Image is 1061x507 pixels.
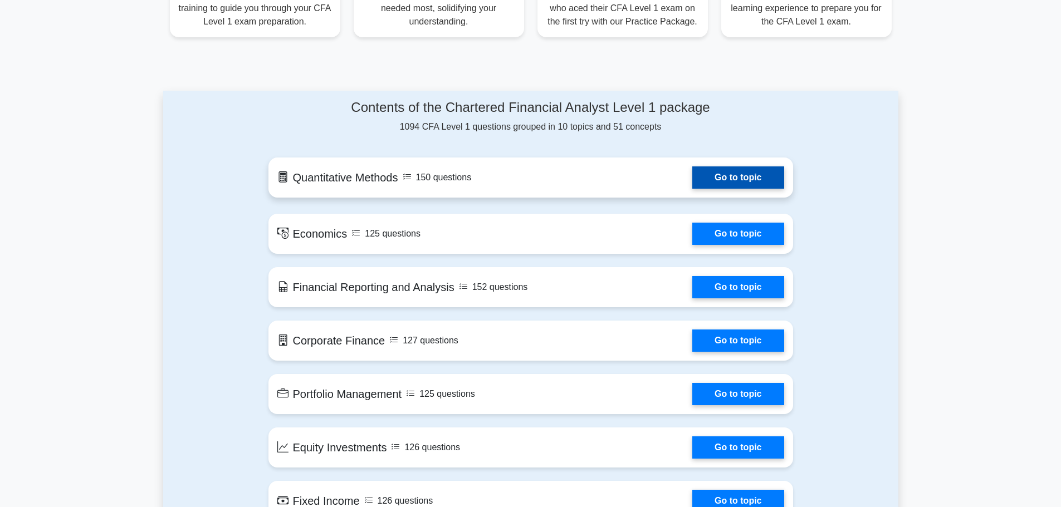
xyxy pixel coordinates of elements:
[692,223,784,245] a: Go to topic
[692,436,784,459] a: Go to topic
[268,100,793,134] div: 1094 CFA Level 1 questions grouped in 10 topics and 51 concepts
[692,383,784,405] a: Go to topic
[692,276,784,298] a: Go to topic
[692,329,784,352] a: Go to topic
[268,100,793,116] h4: Contents of the Chartered Financial Analyst Level 1 package
[692,166,784,189] a: Go to topic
